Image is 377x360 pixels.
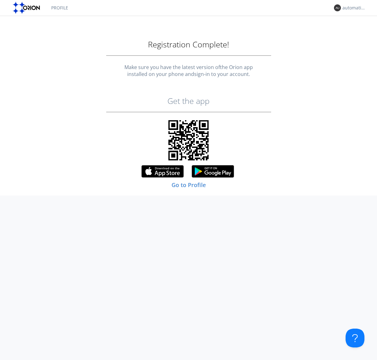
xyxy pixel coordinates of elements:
[346,329,364,347] iframe: Toggle Customer Support
[168,120,209,160] img: qrcode.svg
[334,4,341,11] img: 373638.png
[6,64,371,78] div: Make sure you have the latest version of the Orion app installed on your phone and sign-in to you...
[141,165,185,180] img: appstore.svg
[192,165,236,180] img: googleplay.svg
[13,2,42,14] img: orion-labs-logo.svg
[6,97,371,105] h2: Get the app
[342,5,366,11] div: automation+changelanguage+1758079860
[172,181,206,189] a: Go to Profile
[6,40,371,49] h1: Registration Complete!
